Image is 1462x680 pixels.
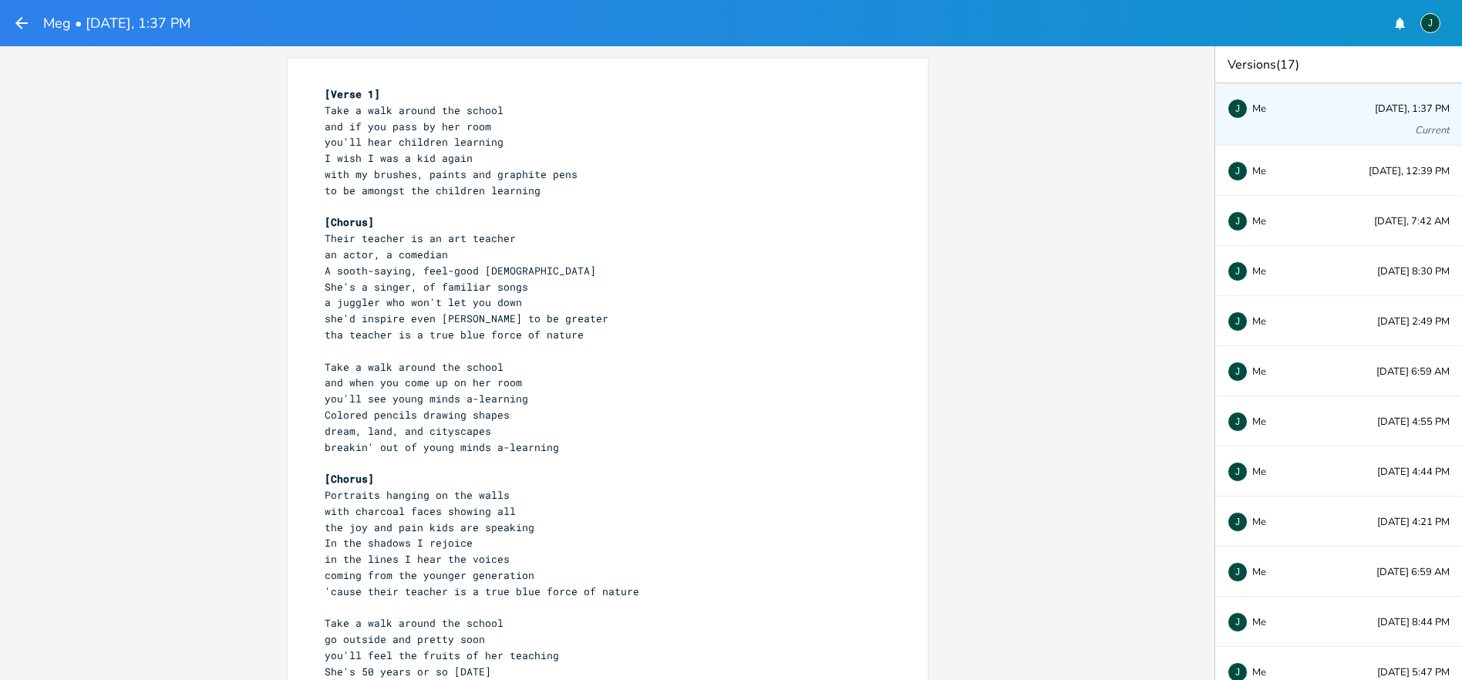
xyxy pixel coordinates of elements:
[1252,266,1266,277] span: Me
[1252,103,1266,114] span: Me
[325,87,380,101] span: [Verse 1]
[325,648,559,662] span: you'll feel the fruits of her teaching
[1228,311,1248,332] div: Jim63
[1375,104,1450,114] span: [DATE], 1:37 PM
[1376,567,1450,577] span: [DATE] 6:59 AM
[325,151,473,165] span: I wish I was a kid again
[325,103,504,117] span: Take a walk around the school
[1420,5,1440,41] button: J
[1377,317,1450,327] span: [DATE] 2:49 PM
[1369,167,1450,177] span: [DATE], 12:39 PM
[43,16,190,30] h1: Meg • [DATE], 1:37 PM
[325,440,559,454] span: breakin' out of young minds a-learning
[325,135,504,149] span: you'll hear children learning
[1252,216,1266,227] span: Me
[1228,99,1248,119] div: Jim63
[1228,462,1248,482] div: Jim63
[325,183,541,197] span: to be amongst the children learning
[325,247,448,261] span: an actor, a comedian
[1252,517,1266,527] span: Me
[325,311,608,325] span: she'd inspire even [PERSON_NAME] to be greater
[1377,618,1450,628] span: [DATE] 8:44 PM
[1377,267,1450,277] span: [DATE] 8:30 PM
[1228,412,1248,432] div: Jim63
[1252,166,1266,177] span: Me
[325,392,528,406] span: you'll see young minds a-learning
[1228,261,1248,281] div: Jim63
[1376,367,1450,377] span: [DATE] 6:59 AM
[325,616,504,630] span: Take a walk around the school
[1228,562,1248,582] div: Jim63
[1228,211,1248,231] div: Jim63
[1377,417,1450,427] span: [DATE] 4:55 PM
[1374,217,1450,227] span: [DATE], 7:42 AM
[1377,467,1450,477] span: [DATE] 4:44 PM
[1215,46,1462,83] div: Versions (17)
[1228,161,1248,181] div: Jim63
[1252,617,1266,628] span: Me
[1377,668,1450,678] span: [DATE] 5:47 PM
[325,360,504,374] span: Take a walk around the school
[1252,466,1266,477] span: Me
[1228,512,1248,532] div: Jim63
[1252,416,1266,427] span: Me
[325,424,491,438] span: dream, land, and cityscapes
[1228,612,1248,632] div: Jim63
[325,264,596,278] span: A sooth-saying, feel-good [DEMOGRAPHIC_DATA]
[325,665,491,678] span: She's 50 years or so [DATE]
[1252,366,1266,377] span: Me
[325,552,510,566] span: in the lines I hear the voices
[325,295,522,309] span: a juggler who won't let you down
[1228,362,1248,382] div: Jim63
[1252,667,1266,678] span: Me
[325,536,473,550] span: In the shadows I rejoice
[325,408,510,422] span: Colored pencils drawing shapes
[325,504,516,518] span: with charcoal faces showing all
[325,328,584,342] span: tha teacher is a true blue force of nature
[325,231,516,245] span: Their teacher is an art teacher
[325,488,510,502] span: Portraits hanging on the walls
[325,375,522,389] span: and when you come up on her room
[325,280,528,294] span: She's a singer, of familiar songs
[1415,126,1450,136] div: Current
[325,120,491,133] span: and if you pass by her room
[1420,13,1440,33] div: Jim63
[1252,567,1266,577] span: Me
[325,632,485,646] span: go outside and pretty soon
[325,167,578,181] span: with my brushes, paints and graphite pens
[325,520,534,534] span: the joy and pain kids are speaking
[325,215,374,229] span: [Chorus]
[325,584,639,598] span: 'cause their teacher is a true blue force of nature
[1377,517,1450,527] span: [DATE] 4:21 PM
[325,472,374,486] span: [Chorus]
[325,568,534,582] span: coming from the younger generation
[1252,316,1266,327] span: Me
